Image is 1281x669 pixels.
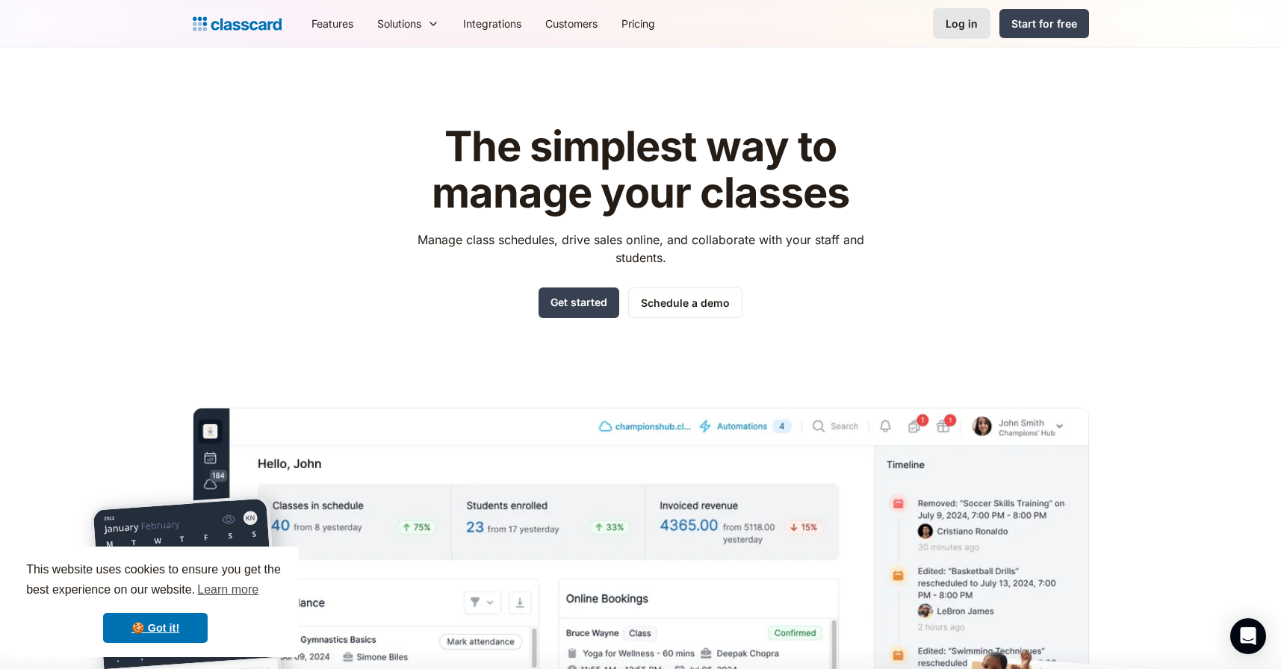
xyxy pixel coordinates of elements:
a: learn more about cookies [195,579,261,601]
div: Solutions [377,16,421,31]
a: Features [300,7,365,40]
a: Customers [533,7,610,40]
div: Start for free [1011,16,1077,31]
h1: The simplest way to manage your classes [403,124,878,216]
a: Log in [933,8,990,39]
a: Logo [193,13,282,34]
a: Start for free [999,9,1089,38]
div: cookieconsent [12,547,299,657]
a: Schedule a demo [628,287,742,318]
div: Solutions [365,7,451,40]
a: Pricing [610,7,667,40]
a: Integrations [451,7,533,40]
a: dismiss cookie message [103,613,208,643]
a: Get started [539,287,619,318]
div: Open Intercom Messenger [1230,618,1266,654]
div: Log in [946,16,978,31]
span: This website uses cookies to ensure you get the best experience on our website. [26,561,285,601]
p: Manage class schedules, drive sales online, and collaborate with your staff and students. [403,231,878,267]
